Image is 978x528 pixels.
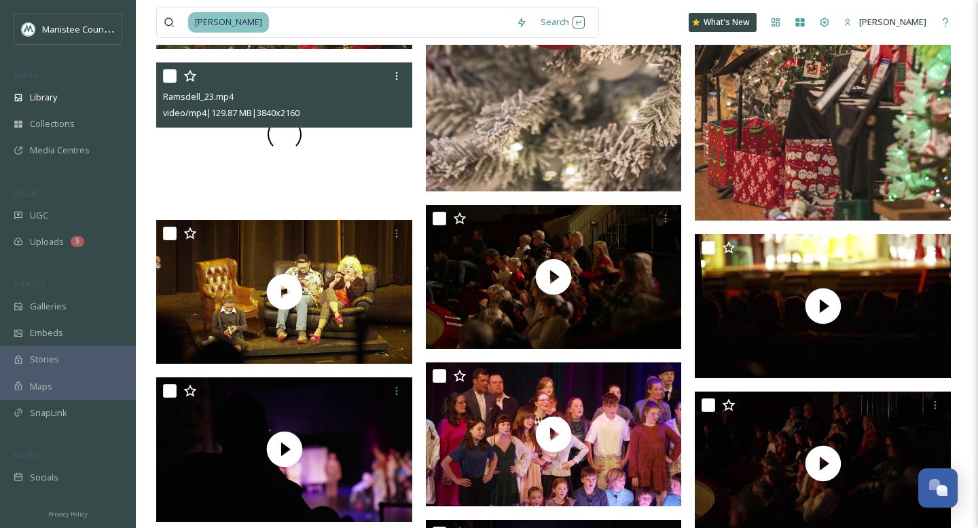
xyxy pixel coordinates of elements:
[689,13,757,32] a: What's New
[71,236,84,247] div: 5
[837,9,933,35] a: [PERSON_NAME]
[30,407,67,419] span: SnapLink
[30,353,59,366] span: Stories
[48,505,88,521] a: Privacy Policy
[14,450,41,460] span: SOCIALS
[918,468,958,508] button: Open Chat
[30,380,52,393] span: Maps
[30,209,48,222] span: UGC
[30,235,64,248] span: Uploads
[48,510,88,518] span: Privacy Policy
[30,117,75,130] span: Collections
[30,144,90,157] span: Media Centres
[695,234,951,378] img: thumbnail
[188,12,269,32] span: [PERSON_NAME]
[426,205,682,349] img: thumbnail
[156,377,412,521] img: thumbnail
[30,300,67,313] span: Galleries
[534,9,592,35] div: Search
[22,22,35,36] img: logo.jpeg
[14,279,45,289] span: WIDGETS
[426,362,682,506] img: thumbnail
[859,16,926,28] span: [PERSON_NAME]
[163,107,300,119] span: video/mp4 | 129.87 MB | 3840 x 2160
[14,70,37,80] span: MEDIA
[156,220,412,364] img: thumbnail
[163,90,234,102] span: Ramsdell_23.mp4
[42,22,146,35] span: Manistee County Tourism
[30,471,58,484] span: Socials
[30,326,63,339] span: Embeds
[30,91,57,104] span: Library
[14,188,43,198] span: COLLECT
